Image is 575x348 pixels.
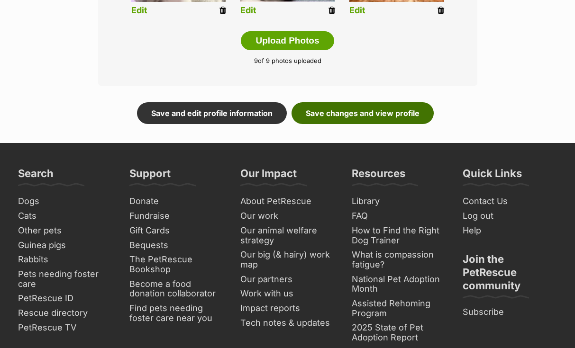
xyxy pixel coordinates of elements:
[237,209,338,223] a: Our work
[129,167,171,186] h3: Support
[14,291,116,306] a: PetRescue ID
[14,321,116,335] a: PetRescue TV
[459,209,561,223] a: Log out
[14,238,116,253] a: Guinea pigs
[126,238,228,253] a: Bequests
[254,57,258,64] span: 9
[126,194,228,209] a: Donate
[126,301,228,325] a: Find pets needing foster care near you
[348,209,450,223] a: FAQ
[14,306,116,321] a: Rescue directory
[237,272,338,287] a: Our partners
[126,209,228,223] a: Fundraise
[14,252,116,267] a: Rabbits
[131,6,147,16] a: Edit
[14,209,116,223] a: Cats
[348,296,450,321] a: Assisted Rehoming Program
[352,167,405,186] h3: Resources
[240,6,256,16] a: Edit
[18,167,54,186] h3: Search
[237,194,338,209] a: About PetRescue
[237,223,338,248] a: Our animal welfare strategy
[348,248,450,272] a: What is compassion fatigue?
[348,223,450,248] a: How to Find the Right Dog Trainer
[463,252,557,298] h3: Join the PetRescue community
[237,248,338,272] a: Our big (& hairy) work map
[241,31,334,50] button: Upload Photos
[237,301,338,316] a: Impact reports
[459,223,561,238] a: Help
[126,223,228,238] a: Gift Cards
[137,102,287,124] a: Save and edit profile information
[126,277,228,301] a: Become a food donation collaborator
[459,305,561,320] a: Subscribe
[14,267,116,291] a: Pets needing foster care
[348,194,450,209] a: Library
[237,286,338,301] a: Work with us
[349,6,365,16] a: Edit
[463,167,522,186] h3: Quick Links
[348,272,450,296] a: National Pet Adoption Month
[459,194,561,209] a: Contact Us
[14,223,116,238] a: Other pets
[14,194,116,209] a: Dogs
[348,321,450,345] a: 2025 State of Pet Adoption Report
[292,102,434,124] a: Save changes and view profile
[112,56,463,66] p: of 9 photos uploaded
[240,167,297,186] h3: Our Impact
[237,316,338,330] a: Tech notes & updates
[126,252,228,277] a: The PetRescue Bookshop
